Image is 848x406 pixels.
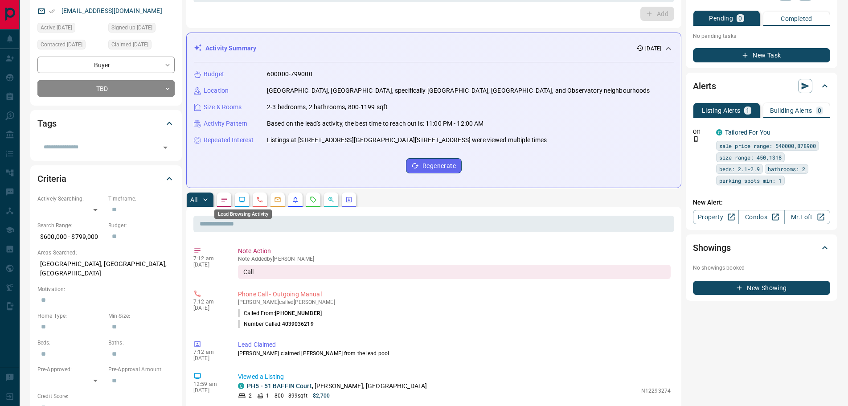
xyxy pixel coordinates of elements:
[194,40,674,57] div: Activity Summary[DATE]
[238,196,246,203] svg: Lead Browsing Activity
[108,40,175,52] div: Sat Aug 16 2025
[37,40,104,52] div: Sat Aug 16 2025
[49,8,55,14] svg: Email Verified
[406,158,462,173] button: Regenerate
[738,210,784,224] a: Condos
[238,340,671,349] p: Lead Claimed
[641,387,671,395] p: N12293274
[37,168,175,189] div: Criteria
[61,7,162,14] a: [EMAIL_ADDRESS][DOMAIN_NAME]
[716,129,722,135] div: condos.ca
[282,321,314,327] span: 4039036219
[693,136,699,142] svg: Push Notification Only
[37,221,104,230] p: Search Range:
[193,255,225,262] p: 7:12 am
[204,119,247,128] p: Activity Pattern
[37,339,104,347] p: Beds:
[725,129,770,136] a: Tailored For You
[292,196,299,203] svg: Listing Alerts
[193,349,225,355] p: 7:12 am
[238,349,671,357] p: [PERSON_NAME] claimed [PERSON_NAME] from the lead pool
[709,15,733,21] p: Pending
[247,382,312,390] a: PH5 - 51 BAFFIN Court
[193,381,225,387] p: 12:59 am
[693,237,830,258] div: Showings
[204,135,254,145] p: Repeated Interest
[221,196,228,203] svg: Notes
[719,164,760,173] span: beds: 2.1-2.9
[645,45,661,53] p: [DATE]
[108,195,175,203] p: Timeframe:
[719,153,782,162] span: size range: 450,1318
[204,70,224,79] p: Budget
[310,196,317,203] svg: Requests
[204,103,242,112] p: Size & Rooms
[256,196,263,203] svg: Calls
[693,29,830,43] p: No pending tasks
[328,196,335,203] svg: Opportunities
[214,209,272,219] div: Lead Browsing Activity
[37,392,175,400] p: Credit Score:
[267,103,388,112] p: 2-3 bedrooms, 2 bathrooms, 800-1199 sqft
[37,116,56,131] h2: Tags
[693,264,830,272] p: No showings booked
[238,246,671,256] p: Note Action
[818,107,821,114] p: 0
[111,40,148,49] span: Claimed [DATE]
[37,285,175,293] p: Motivation:
[37,365,104,373] p: Pre-Approved:
[275,310,322,316] span: [PHONE_NUMBER]
[41,40,82,49] span: Contacted [DATE]
[719,176,782,185] span: parking spots min: 1
[193,387,225,394] p: [DATE]
[693,75,830,97] div: Alerts
[238,290,671,299] p: Phone Call - Outgoing Manual
[238,299,671,305] p: [PERSON_NAME] called [PERSON_NAME]
[738,15,742,21] p: 0
[267,86,650,95] p: [GEOGRAPHIC_DATA], [GEOGRAPHIC_DATA], specifically [GEOGRAPHIC_DATA], [GEOGRAPHIC_DATA], and Obse...
[693,241,731,255] h2: Showings
[193,262,225,268] p: [DATE]
[41,23,72,32] span: Active [DATE]
[781,16,812,22] p: Completed
[746,107,750,114] p: 1
[702,107,741,114] p: Listing Alerts
[193,305,225,311] p: [DATE]
[313,392,330,400] p: $2,700
[204,86,229,95] p: Location
[108,312,175,320] p: Min Size:
[37,312,104,320] p: Home Type:
[247,381,427,391] p: , [PERSON_NAME], [GEOGRAPHIC_DATA]
[770,107,812,114] p: Building Alerts
[693,48,830,62] button: New Task
[108,339,175,347] p: Baths:
[249,392,252,400] p: 2
[238,256,671,262] p: Note Added by [PERSON_NAME]
[205,44,256,53] p: Activity Summary
[693,128,711,136] p: Off
[37,80,175,97] div: TBD
[37,230,104,244] p: $600,000 - $799,000
[719,141,816,150] span: sale price range: 540000,878900
[108,23,175,35] div: Sat Aug 16 2025
[159,141,172,154] button: Open
[238,320,314,328] p: Number Called:
[693,281,830,295] button: New Showing
[238,372,671,381] p: Viewed a Listing
[238,265,671,279] div: Call
[108,365,175,373] p: Pre-Approval Amount:
[693,79,716,93] h2: Alerts
[37,195,104,203] p: Actively Searching:
[238,383,244,389] div: condos.ca
[238,309,322,317] p: Called From:
[193,355,225,361] p: [DATE]
[37,23,104,35] div: Sat Aug 16 2025
[267,70,312,79] p: 600000-799000
[37,57,175,73] div: Buyer
[345,196,352,203] svg: Agent Actions
[193,299,225,305] p: 7:12 am
[768,164,805,173] span: bathrooms: 2
[37,113,175,134] div: Tags
[784,210,830,224] a: Mr.Loft
[693,198,830,207] p: New Alert:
